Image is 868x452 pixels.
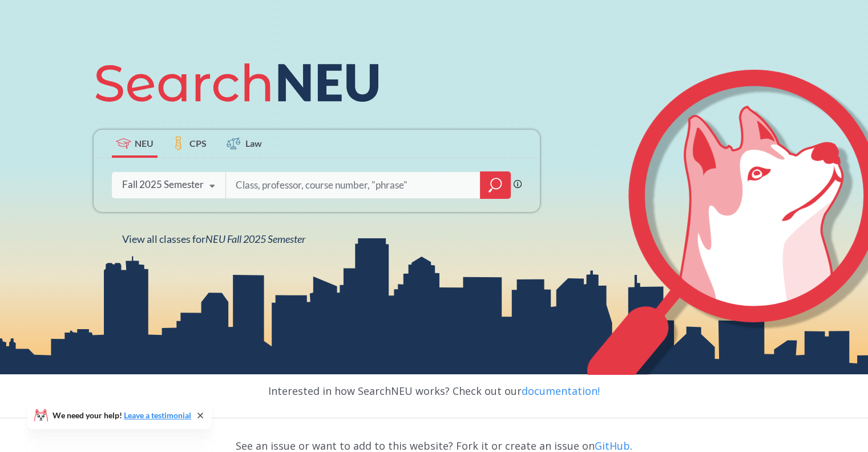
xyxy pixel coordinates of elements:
input: Class, professor, course number, "phrase" [235,173,472,197]
div: Fall 2025 Semester [122,178,204,191]
svg: magnifying glass [488,177,502,193]
span: Law [245,137,262,150]
div: magnifying glass [480,171,511,199]
span: NEU [135,137,154,150]
span: NEU Fall 2025 Semester [205,233,305,245]
a: documentation! [522,384,600,398]
span: View all classes for [122,233,305,245]
span: CPS [189,137,207,150]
